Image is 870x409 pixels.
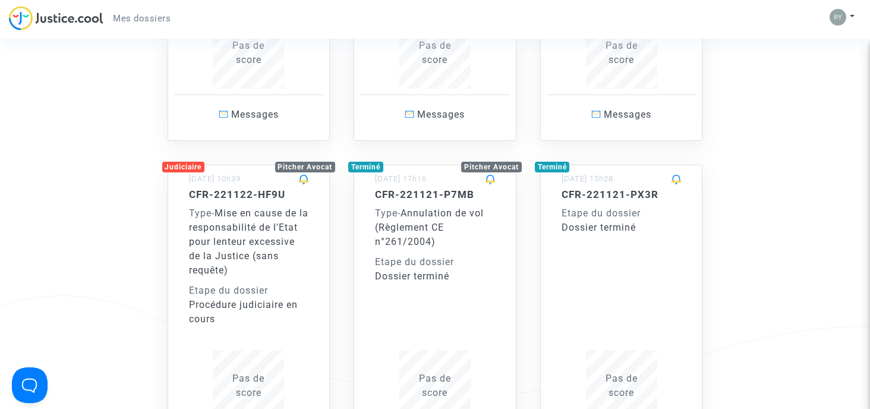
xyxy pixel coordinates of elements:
[189,188,309,200] h5: CFR-221122-HF9U
[232,373,264,398] span: Pas de score
[830,9,846,26] img: ea304c33bcefc58914055886417106fc
[562,206,682,221] div: Etape du dossier
[604,109,651,120] span: Messages
[375,207,484,247] span: Annulation de vol (Règlement CE n°261/2004)
[417,109,465,120] span: Messages
[606,373,638,398] span: Pas de score
[162,162,205,172] div: Judiciaire
[12,367,48,403] iframe: Help Scout Beacon - Open
[9,6,103,30] img: jc-logo.svg
[189,174,241,183] small: [DATE] 10h39
[461,162,522,172] div: Pitcher Avocat
[562,188,682,200] h5: CFR-221121-PX3R
[189,284,309,298] div: Etape du dossier
[103,10,180,27] a: Mes dossiers
[275,162,336,172] div: Pitcher Avocat
[606,40,638,65] span: Pas de score
[189,207,308,276] span: Mise en cause de la responsabilité de l'Etat pour lenteur excessive de la Justice (sans requête)
[174,95,324,134] a: Messages
[419,40,451,65] span: Pas de score
[360,95,510,134] a: Messages
[348,162,383,172] div: Terminé
[231,109,279,120] span: Messages
[375,255,495,269] div: Etape du dossier
[419,373,451,398] span: Pas de score
[375,207,398,219] span: Type
[562,174,613,183] small: [DATE] 15h28
[189,207,215,219] span: -
[232,40,264,65] span: Pas de score
[547,95,696,134] a: Messages
[562,221,682,235] div: Dossier terminé
[535,162,570,172] div: Terminé
[189,298,309,326] div: Procédure judiciaire en cours
[375,207,401,219] span: -
[113,13,171,24] span: Mes dossiers
[375,269,495,284] div: Dossier terminé
[189,207,212,219] span: Type
[375,188,495,200] h5: CFR-221121-P7MB
[375,174,427,183] small: [DATE] 17h16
